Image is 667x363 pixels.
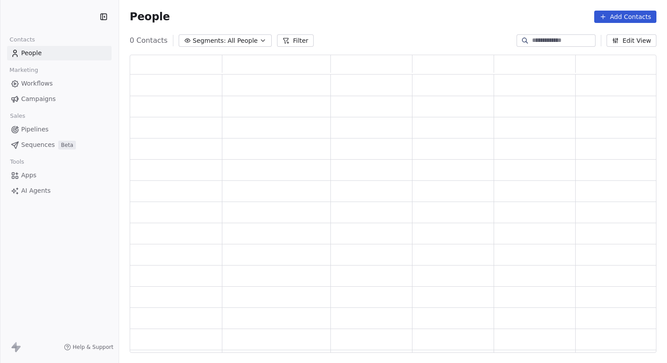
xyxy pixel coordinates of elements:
[7,168,112,183] a: Apps
[130,35,168,46] span: 0 Contacts
[7,122,112,137] a: Pipelines
[7,183,112,198] a: AI Agents
[21,125,49,134] span: Pipelines
[21,140,55,150] span: Sequences
[58,141,76,150] span: Beta
[21,94,56,104] span: Campaigns
[277,34,314,47] button: Filter
[73,344,113,351] span: Help & Support
[193,36,226,45] span: Segments:
[7,76,112,91] a: Workflows
[6,33,39,46] span: Contacts
[130,10,170,23] span: People
[64,344,113,351] a: Help & Support
[607,34,656,47] button: Edit View
[6,64,42,77] span: Marketing
[21,171,37,180] span: Apps
[7,138,112,152] a: SequencesBeta
[6,109,29,123] span: Sales
[21,186,51,195] span: AI Agents
[130,75,657,353] div: grid
[21,79,53,88] span: Workflows
[7,46,112,60] a: People
[228,36,258,45] span: All People
[21,49,42,58] span: People
[594,11,656,23] button: Add Contacts
[6,155,28,168] span: Tools
[7,92,112,106] a: Campaigns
